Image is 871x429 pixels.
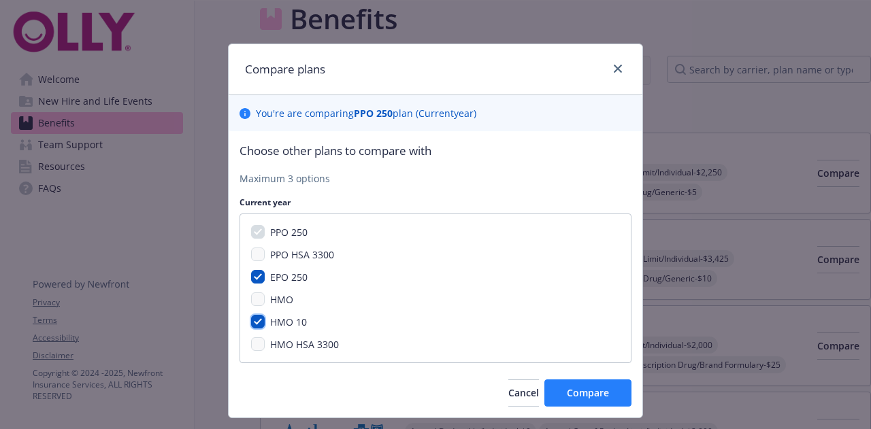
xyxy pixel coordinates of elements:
button: Compare [544,379,631,407]
span: PPO 250 [270,226,308,239]
span: HMO HSA 3300 [270,338,339,351]
button: Cancel [508,379,539,407]
span: HMO 10 [270,315,307,328]
span: HMO [270,293,293,306]
span: Cancel [508,386,539,399]
p: You ' re are comparing plan ( Current year) [256,106,476,120]
span: EPO 250 [270,271,308,284]
p: Current year [240,196,631,208]
b: PPO 250 [354,107,393,120]
h1: Compare plans [245,61,325,78]
span: Compare [567,386,609,399]
span: PPO HSA 3300 [270,248,334,261]
p: Maximum 3 options [240,171,631,186]
a: close [610,61,626,77]
p: Choose other plans to compare with [240,142,631,160]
